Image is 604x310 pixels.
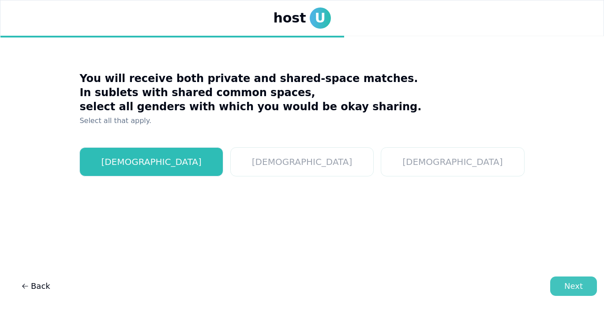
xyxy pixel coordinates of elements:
button: Next [550,276,597,296]
div: Next [564,280,583,292]
button: [DEMOGRAPHIC_DATA] [381,147,524,176]
span: U [310,7,331,29]
button: [DEMOGRAPHIC_DATA] [230,147,374,176]
a: hostU [273,7,330,29]
a: Back [7,276,64,296]
span: host [273,10,306,26]
p: Select all that apply. [79,114,524,126]
h3: You will receive both private and shared-space matches. In sublets with shared common spaces, sel... [79,71,524,114]
button: [DEMOGRAPHIC_DATA] [79,147,223,176]
span: Back [21,280,50,292]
